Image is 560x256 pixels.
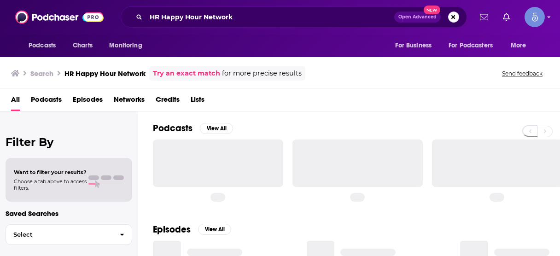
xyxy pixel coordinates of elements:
span: Want to filter your results? [14,169,87,175]
a: Charts [67,37,98,54]
button: Select [6,224,132,245]
span: Choose a tab above to access filters. [14,178,87,191]
a: Show notifications dropdown [476,9,492,25]
button: open menu [389,37,443,54]
button: open menu [103,37,154,54]
a: Lists [191,92,204,111]
span: Monitoring [109,39,142,52]
span: Open Advanced [398,15,437,19]
input: Search podcasts, credits, & more... [146,10,394,24]
a: PodcastsView All [153,122,233,134]
button: Send feedback [499,70,545,77]
span: For Podcasters [449,39,493,52]
h2: Episodes [153,224,191,235]
img: Podchaser - Follow, Share and Rate Podcasts [15,8,104,26]
a: EpisodesView All [153,224,231,235]
a: Networks [114,92,145,111]
span: for more precise results [222,68,302,79]
button: View All [198,224,231,235]
span: Charts [73,39,93,52]
span: New [424,6,440,14]
button: open menu [22,37,68,54]
h3: HR Happy Hour Network [64,69,146,78]
h3: Search [30,69,53,78]
a: Credits [156,92,180,111]
img: User Profile [525,7,545,27]
button: View All [200,123,233,134]
a: Show notifications dropdown [499,9,513,25]
button: open menu [443,37,506,54]
span: For Business [395,39,432,52]
span: More [511,39,526,52]
span: Podcasts [29,39,56,52]
a: Try an exact match [153,68,220,79]
h2: Filter By [6,135,132,149]
button: open menu [504,37,538,54]
h2: Podcasts [153,122,192,134]
div: Search podcasts, credits, & more... [121,6,467,28]
p: Saved Searches [6,209,132,218]
a: Podcasts [31,92,62,111]
a: Episodes [73,92,103,111]
span: Logged in as Spiral5-G1 [525,7,545,27]
a: All [11,92,20,111]
button: Show profile menu [525,7,545,27]
button: Open AdvancedNew [394,12,441,23]
span: Select [6,232,112,238]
